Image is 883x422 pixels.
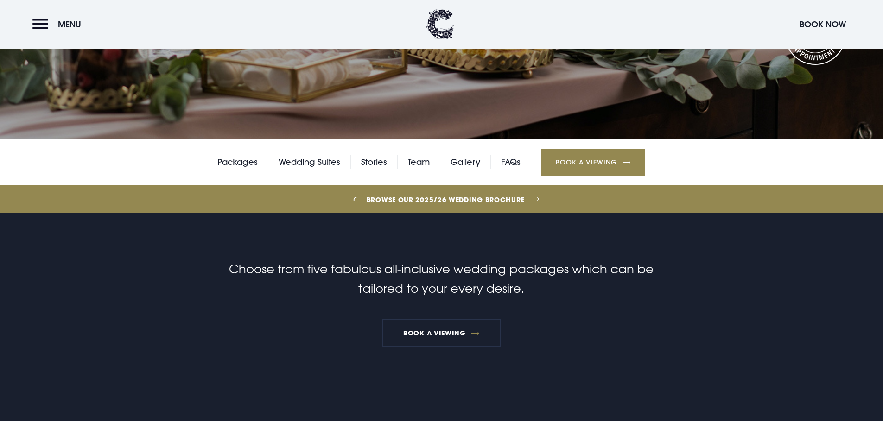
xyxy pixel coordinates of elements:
[32,14,86,34] button: Menu
[501,155,521,169] a: FAQs
[221,259,662,298] p: Choose from five fabulous all-inclusive wedding packages which can be tailored to your every desire.
[58,19,81,30] span: Menu
[382,319,501,347] a: Book a Viewing
[279,155,340,169] a: Wedding Suites
[361,155,387,169] a: Stories
[541,149,645,176] a: Book a Viewing
[217,155,258,169] a: Packages
[426,9,454,39] img: Clandeboye Lodge
[451,155,480,169] a: Gallery
[408,155,430,169] a: Team
[795,14,851,34] button: Book Now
